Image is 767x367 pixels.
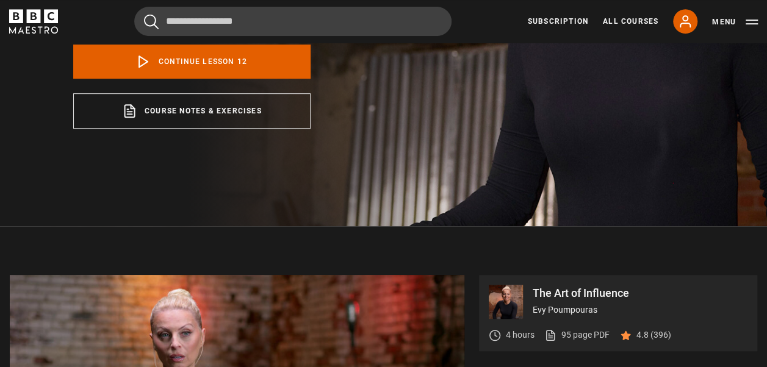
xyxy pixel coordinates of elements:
a: 95 page PDF [544,329,610,341]
button: Submit the search query [144,14,159,29]
button: Toggle navigation [712,16,758,28]
a: Subscription [528,16,588,27]
p: 4.8 (396) [636,329,671,341]
input: Search [134,7,452,36]
a: Continue lesson 12 [73,45,311,79]
p: The Art of Influence [533,288,747,299]
svg: BBC Maestro [9,9,58,34]
a: Course notes & exercises [73,93,311,129]
p: 4 hours [506,329,535,341]
a: All Courses [603,16,658,27]
p: Evy Poumpouras [533,304,747,316]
